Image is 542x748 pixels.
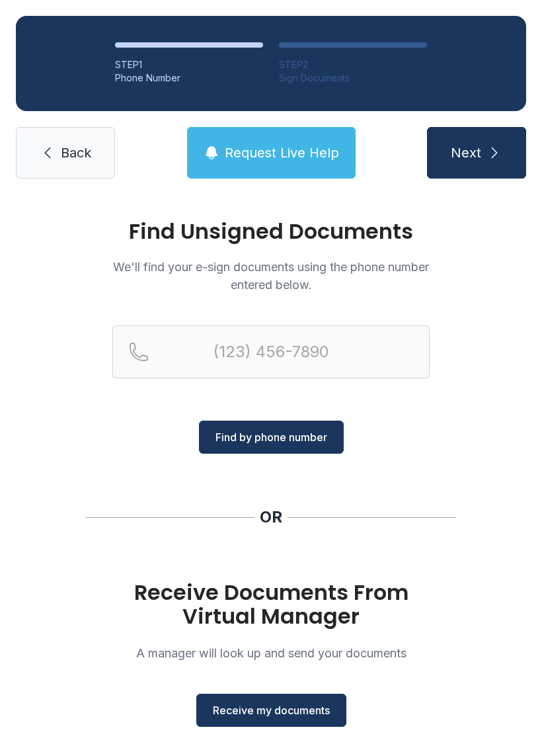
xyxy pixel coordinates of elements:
[451,144,481,162] span: Next
[112,221,430,242] h1: Find Unsigned Documents
[225,144,339,162] span: Request Live Help
[260,507,282,528] div: OR
[61,144,91,162] span: Back
[112,325,430,378] input: Reservation phone number
[115,58,263,71] div: STEP 1
[112,581,430,628] h1: Receive Documents From Virtual Manager
[112,644,430,662] p: A manager will look up and send your documents
[112,258,430,294] p: We'll find your e-sign documents using the phone number entered below.
[279,58,427,71] div: STEP 2
[279,71,427,85] div: Sign Documents
[115,71,263,85] div: Phone Number
[215,429,327,445] span: Find by phone number
[213,702,330,718] span: Receive my documents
